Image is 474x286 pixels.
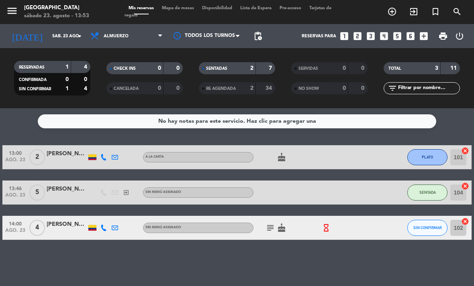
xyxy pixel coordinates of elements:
strong: 2 [250,65,253,71]
div: LOG OUT [452,24,468,48]
i: filter_list [388,83,397,93]
span: CANCELADA [114,87,139,91]
i: looks_two [352,31,363,41]
span: PLATO [422,155,433,159]
div: sábado 23. agosto - 13:53 [24,12,89,20]
div: No hay notas para este servicio. Haz clic para agregar una [158,117,316,126]
strong: 3 [435,65,438,71]
span: SIN CONFIRMAR [19,87,51,91]
button: SENTADA [407,185,447,201]
strong: 0 [361,65,366,71]
strong: 1 [65,64,69,70]
span: RESERVADAS [19,65,45,69]
strong: 0 [343,85,346,91]
button: PLATO [407,149,447,165]
i: looks_4 [379,31,389,41]
i: menu [6,5,18,17]
strong: 0 [158,85,161,91]
strong: 34 [266,85,274,91]
span: ago. 23 [5,228,25,237]
strong: 4 [84,86,89,91]
span: RESERVAR MESA [381,5,403,18]
span: 2 [29,149,45,165]
div: [PERSON_NAME] [47,185,87,194]
i: cake [277,223,286,233]
div: [GEOGRAPHIC_DATA] [24,4,89,12]
strong: 0 [361,85,366,91]
span: Mapa de mesas [158,6,198,10]
strong: 7 [269,65,274,71]
span: RE AGENDADA [206,87,236,91]
strong: 0 [176,65,181,71]
span: Sin menú asignado [145,191,181,194]
i: [DATE] [6,27,48,45]
span: NO SHOW [298,87,319,91]
i: exit_to_app [123,189,129,196]
strong: 2 [250,85,253,91]
i: subject [266,223,275,233]
span: SIN CONFIRMAR [413,225,442,230]
span: Sin menú asignado [145,226,181,229]
span: 5 [29,185,45,201]
i: cake [277,152,286,162]
span: Mis reservas [125,6,158,10]
input: Filtrar por nombre... [397,84,460,93]
span: pending_actions [253,31,263,41]
span: SERVIDAS [298,67,318,71]
i: power_settings_new [455,31,464,41]
i: looks_5 [392,31,402,41]
i: arrow_drop_down [75,31,84,41]
span: 14:00 [5,219,25,228]
strong: 0 [158,65,161,71]
i: add_box [419,31,429,41]
i: turned_in_not [431,7,440,16]
span: Almuerzo [104,34,129,39]
strong: 0 [84,77,89,82]
span: 13:00 [5,148,25,157]
strong: 4 [84,64,89,70]
span: A la carta [145,155,164,158]
i: add_circle_outline [387,7,397,16]
span: ago. 23 [5,193,25,202]
span: Disponibilidad [198,6,236,10]
strong: 0 [176,85,181,91]
div: [PERSON_NAME] [47,149,87,158]
strong: 1 [65,86,69,91]
strong: 0 [343,65,346,71]
span: CHECK INS [114,67,136,71]
i: cancel [461,217,469,225]
span: Reserva especial [425,5,446,18]
span: SENTADAS [206,67,227,71]
span: TOTAL [388,67,401,71]
i: cancel [461,182,469,190]
i: looks_one [339,31,349,41]
span: WALK IN [403,5,425,18]
span: 4 [29,220,45,236]
span: print [438,31,448,41]
i: looks_3 [366,31,376,41]
i: exit_to_app [409,7,419,16]
span: Pre-acceso [276,6,305,10]
span: BUSCAR [446,5,468,18]
i: search [452,7,462,16]
span: ago. 23 [5,157,25,166]
span: SENTADA [419,190,436,195]
strong: 11 [450,65,458,71]
button: menu [6,5,18,20]
span: Lista de Espera [236,6,276,10]
span: 13:46 [5,183,25,193]
span: Reservas para [302,34,336,39]
i: cancel [461,147,469,155]
button: SIN CONFIRMAR [407,220,447,236]
strong: 0 [65,77,69,82]
span: CONFIRMADA [19,78,47,82]
div: [PERSON_NAME] [47,220,87,229]
i: looks_6 [405,31,416,41]
i: hourglass_empty [322,223,331,232]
